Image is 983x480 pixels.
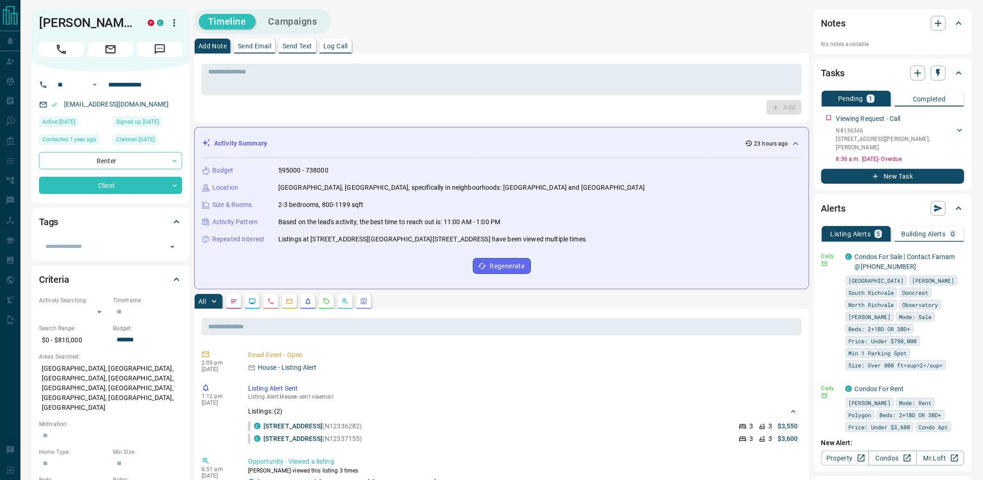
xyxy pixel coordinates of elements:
span: North Richvale [849,300,894,309]
span: Condo Apt [919,422,948,432]
p: Budget: [113,324,182,333]
svg: Calls [267,298,275,305]
h2: Tasks [821,66,845,80]
p: Send Text [282,43,312,49]
div: Tue Apr 02 2024 [113,134,182,147]
div: Tasks [821,62,964,84]
p: 2:09 pm [202,360,234,366]
span: Mode: Sale [899,312,932,321]
p: Send Email [238,43,271,49]
p: (N12337155) [263,434,362,444]
div: Notes [821,12,964,34]
button: Open [166,240,179,253]
p: Listings: ( 2 ) [248,407,283,416]
p: [DATE] [202,366,234,373]
p: Search Range: [39,324,108,333]
p: Location [212,183,238,193]
p: [GEOGRAPHIC_DATA], [GEOGRAPHIC_DATA], specifically in neighbourhoods: [GEOGRAPHIC_DATA] and [GEOG... [278,183,645,193]
p: Log Call [323,43,348,49]
svg: Email Verified [51,101,58,108]
svg: Email [821,393,828,399]
a: Property [821,451,869,466]
a: [EMAIL_ADDRESS][DOMAIN_NAME] [64,100,169,108]
p: [GEOGRAPHIC_DATA], [GEOGRAPHIC_DATA], [GEOGRAPHIC_DATA], [GEOGRAPHIC_DATA], [GEOGRAPHIC_DATA], [G... [39,361,182,415]
p: Viewing Request - Call [836,114,901,124]
span: Size: Over 800 ft<sup>2</sup> [849,360,943,370]
span: Polygon [849,410,872,420]
p: Listing Alert : - sent via email [248,393,798,400]
span: Beds: 2+1BD OR 3BD+ [849,324,911,333]
p: 595000 - 738000 [278,166,328,175]
a: Mr.Loft [917,451,964,466]
p: [STREET_ADDRESS][PERSON_NAME] , [PERSON_NAME] [836,135,955,152]
span: Mode: Rent [899,398,932,407]
div: property.ca [148,20,154,26]
span: [PERSON_NAME] [849,312,891,321]
span: Call [39,42,84,57]
div: condos.ca [157,20,164,26]
p: Actively Searching: [39,296,108,305]
h1: [PERSON_NAME] [39,15,134,30]
p: Min Size: [113,448,182,456]
h2: Criteria [39,272,69,287]
h2: Notes [821,16,845,31]
span: Active [DATE] [42,117,75,127]
p: $3,550 [778,421,798,431]
p: $0 - $810,000 [39,333,108,348]
p: House - Listing Alert [258,363,317,373]
button: Timeline [199,14,256,29]
a: Condos For Rent [855,385,904,393]
span: Min 1 Parking Spot [849,348,907,358]
p: N8136346 [836,127,955,135]
p: 2-3 bedrooms, 800-1199 sqft [278,200,364,210]
p: Email Event - Open [248,350,798,360]
span: House [280,393,297,400]
div: Activity Summary23 hours ago [202,135,801,152]
button: New Task [821,169,964,184]
p: New Alert: [821,438,964,448]
span: [PERSON_NAME] [912,276,955,285]
span: Observatory [903,300,938,309]
p: Building Alerts [902,231,946,237]
p: Listing Alert Sent [248,384,798,393]
p: Listing Alerts [831,231,871,237]
span: Price: Under $3,600 [849,422,911,432]
p: Motivation: [39,420,182,428]
svg: Requests [323,298,330,305]
p: Listings at [STREET_ADDRESS][GEOGRAPHIC_DATA][STREET_ADDRESS] have been viewed multiple times [278,234,586,244]
p: [DATE] [202,400,234,406]
p: Activity Pattern [212,217,258,227]
div: Wed Apr 03 2024 [39,134,108,147]
div: Listings: (2) [248,403,798,420]
p: 6:51 am [202,466,234,473]
span: South Richvale [849,288,894,297]
span: Claimed [DATE] [116,135,155,144]
a: Condos For Sale | Contact Farnam @[PHONE_NUMBER] [855,253,955,270]
p: [PERSON_NAME] viewed this listing 3 times [248,467,798,475]
p: $3,600 [778,434,798,444]
svg: Lead Browsing Activity [249,298,256,305]
span: Contacted 1 year ago [42,135,96,144]
span: Doncrest [903,288,929,297]
div: Criteria [39,268,182,291]
p: 23 hours ago [754,140,788,148]
div: condos.ca [845,253,852,260]
div: Mon Aug 11 2025 [39,117,108,130]
p: 1 [869,95,872,102]
p: Budget [212,166,234,175]
p: (N12336282) [263,421,362,431]
a: [STREET_ADDRESS] [263,422,322,430]
p: Daily [821,384,840,393]
span: [GEOGRAPHIC_DATA] [849,276,904,285]
p: Add Note [198,43,227,49]
p: 3 [768,421,772,431]
p: Completed [913,96,946,102]
span: [PERSON_NAME] [849,398,891,407]
p: Timeframe: [113,296,182,305]
span: Signed up [DATE] [116,117,159,127]
p: 3 [750,421,754,431]
div: condos.ca [254,435,261,442]
button: Open [89,79,100,90]
p: Size & Rooms [212,200,252,210]
p: Opportunity - Viewed a listing [248,457,798,467]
